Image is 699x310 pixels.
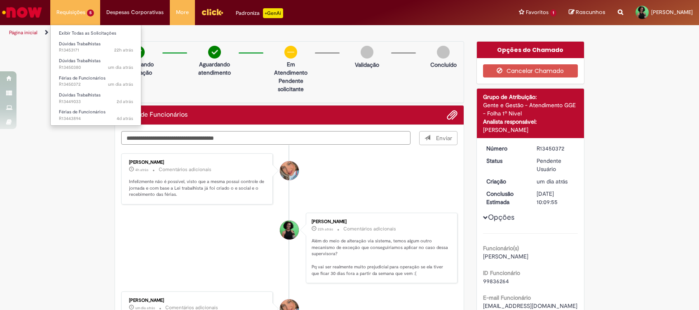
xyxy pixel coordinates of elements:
[477,42,584,58] div: Opções do Chamado
[59,75,106,81] span: Férias de Funcionários
[129,178,266,198] p: Infelizmente não é possível, visto que a mesma possui controle de jornada e com base a Lei trabal...
[483,253,528,260] span: [PERSON_NAME]
[318,227,333,232] span: 22h atrás
[6,25,460,40] ul: Trilhas de página
[569,9,605,16] a: Rascunhos
[117,115,133,122] time: 25/08/2025 10:49:18
[483,101,578,117] div: Gente e Gestão - Atendimento GGE - Folha 1º Nível
[651,9,693,16] span: [PERSON_NAME]
[480,144,531,153] dt: Número
[236,8,283,18] div: Padroniza
[437,46,450,59] img: img-circle-grey.png
[537,190,575,206] div: [DATE] 10:09:55
[537,177,575,186] div: 26/08/2025 21:27:02
[121,131,410,145] textarea: Digite sua mensagem aqui...
[263,8,283,18] p: +GenAi
[480,190,531,206] dt: Conclusão Estimada
[1,4,43,21] img: ServiceNow
[280,221,299,240] div: Fernanda Gabriela De Oliveira Benedito
[284,46,297,59] img: circle-minus.png
[108,81,133,87] span: um dia atrás
[9,29,38,36] a: Página inicial
[176,8,189,16] span: More
[318,227,333,232] time: 27/08/2025 14:37:42
[483,126,578,134] div: [PERSON_NAME]
[135,167,148,172] span: 4h atrás
[108,81,133,87] time: 26/08/2025 20:27:03
[343,225,396,233] small: Comentários adicionais
[361,46,373,59] img: img-circle-grey.png
[480,157,531,165] dt: Status
[201,6,223,18] img: click_logo_yellow_360x200.png
[117,99,133,105] time: 26/08/2025 14:22:33
[108,64,133,70] span: um dia atrás
[117,115,133,122] span: 4d atrás
[121,111,188,119] h2: Férias de Funcionários Histórico de tíquete
[537,157,575,173] div: Pendente Usuário
[483,117,578,126] div: Analista responsável:
[208,46,221,59] img: check-circle-green.png
[114,47,133,53] time: 27/08/2025 14:29:19
[59,109,106,115] span: Férias de Funcionários
[537,178,568,185] span: um dia atrás
[483,269,520,277] b: ID Funcionário
[483,294,531,301] b: E-mail Funcionário
[59,47,133,54] span: R13453171
[135,167,148,172] time: 28/08/2025 08:05:10
[87,9,94,16] span: 5
[59,64,133,71] span: R13450380
[59,81,133,88] span: R13450372
[576,8,605,16] span: Rascunhos
[129,298,266,303] div: [PERSON_NAME]
[355,61,379,69] p: Validação
[50,25,141,126] ul: Requisições
[56,8,85,16] span: Requisições
[108,64,133,70] time: 26/08/2025 20:36:29
[51,91,141,106] a: Aberto R13449033 : Dúvidas Trabalhistas
[51,29,141,38] a: Exibir Todas as Solicitações
[51,108,141,123] a: Aberto R13443894 : Férias de Funcionários
[51,40,141,55] a: Aberto R13453171 : Dúvidas Trabalhistas
[483,64,578,77] button: Cancelar Chamado
[483,302,577,310] span: [EMAIL_ADDRESS][DOMAIN_NAME]
[59,41,101,47] span: Dúvidas Trabalhistas
[271,60,311,77] p: Em Atendimento
[430,61,457,69] p: Concluído
[195,60,235,77] p: Aguardando atendimento
[51,74,141,89] a: Aberto R13450372 : Férias de Funcionários
[550,9,556,16] span: 1
[312,238,449,277] p: Além do meio de alteração via sistema, temos algum outro mecanismo de exceção que conseguiriamos ...
[537,178,568,185] time: 26/08/2025 20:27:02
[447,110,457,120] button: Adicionar anexos
[280,161,299,180] div: Jacqueline Andrade Galani
[59,99,133,105] span: R13449033
[59,58,101,64] span: Dúvidas Trabalhistas
[312,219,449,224] div: [PERSON_NAME]
[483,93,578,101] div: Grupo de Atribuição:
[129,160,266,165] div: [PERSON_NAME]
[159,166,211,173] small: Comentários adicionais
[480,177,531,186] dt: Criação
[117,99,133,105] span: 2d atrás
[114,47,133,53] span: 22h atrás
[483,277,509,285] span: 99836264
[51,56,141,72] a: Aberto R13450380 : Dúvidas Trabalhistas
[526,8,549,16] span: Favoritos
[59,115,133,122] span: R13443894
[106,8,164,16] span: Despesas Corporativas
[483,244,519,252] b: Funcionário(s)
[537,144,575,153] div: R13450372
[59,92,101,98] span: Dúvidas Trabalhistas
[271,77,311,93] p: Pendente solicitante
